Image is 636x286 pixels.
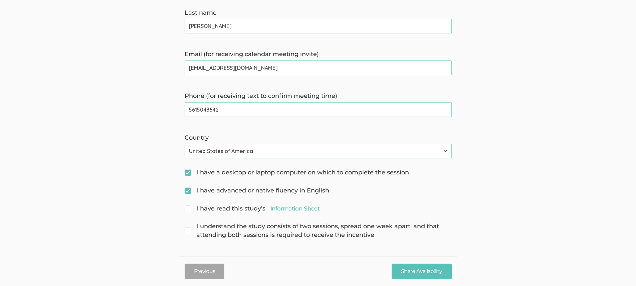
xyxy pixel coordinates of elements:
span: I have advanced or native fluency in English [185,186,329,195]
label: Last name [185,9,452,17]
input: Share Availability [392,264,451,279]
a: Information Sheet [270,204,320,212]
span: I understand the study consists of two sessions, spread one week apart, and that attending both s... [185,222,452,239]
span: I have a desktop or laptop computer on which to complete the session [185,168,409,177]
button: Previous [185,264,225,279]
label: Country [185,134,452,142]
label: Phone (for receiving text to confirm meeting time) [185,92,452,101]
span: I have read this study's [185,204,320,213]
label: Email (for receiving calendar meeting invite) [185,50,452,59]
